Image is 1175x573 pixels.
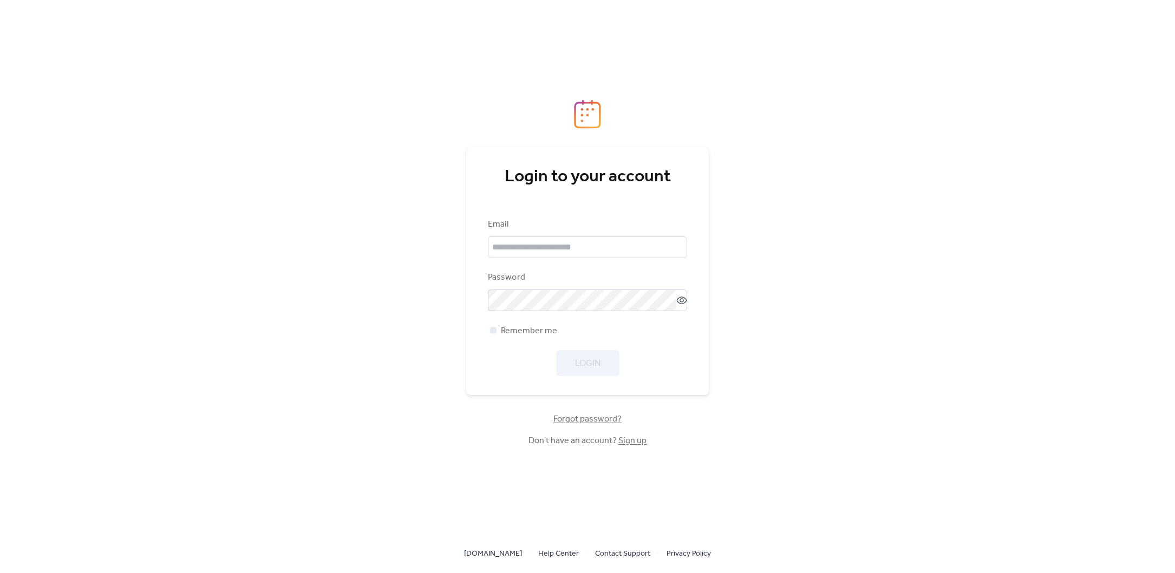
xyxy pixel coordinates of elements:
[595,546,650,560] a: Contact Support
[667,546,711,560] a: Privacy Policy
[488,218,685,231] div: Email
[553,413,622,426] span: Forgot password?
[667,548,711,561] span: Privacy Policy
[464,548,522,561] span: [DOMAIN_NAME]
[488,166,687,188] div: Login to your account
[528,434,647,447] span: Don't have an account?
[538,546,579,560] a: Help Center
[595,548,650,561] span: Contact Support
[488,271,685,284] div: Password
[538,548,579,561] span: Help Center
[574,100,601,129] img: logo
[553,416,622,422] a: Forgot password?
[618,432,647,449] a: Sign up
[464,546,522,560] a: [DOMAIN_NAME]
[501,325,557,338] span: Remember me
